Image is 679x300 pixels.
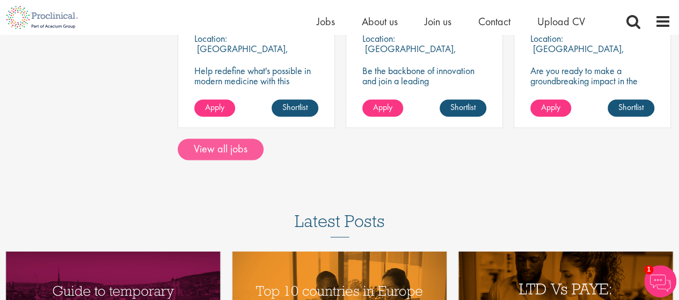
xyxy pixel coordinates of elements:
[644,265,653,274] span: 1
[608,99,654,116] a: Shortlist
[530,65,654,127] p: Are you ready to make a groundbreaking impact in the world of biotechnology? Join a growing compa...
[194,99,235,116] a: Apply
[272,99,318,116] a: Shortlist
[644,265,676,297] img: Chatbot
[362,99,403,116] a: Apply
[295,211,385,237] h3: Latest Posts
[362,42,456,65] p: [GEOGRAPHIC_DATA], [GEOGRAPHIC_DATA]
[541,101,560,113] span: Apply
[530,99,571,116] a: Apply
[373,101,392,113] span: Apply
[478,14,510,28] a: Contact
[425,14,451,28] a: Join us
[440,99,486,116] a: Shortlist
[178,138,264,160] a: View all jobs
[362,65,486,116] p: Be the backbone of innovation and join a leading pharmaceutical company to help keep life-changin...
[362,14,398,28] a: About us
[362,32,395,45] span: Location:
[194,65,318,106] p: Help redefine what's possible in modern medicine with this [MEDICAL_DATA] Associate Expert Scienc...
[205,101,224,113] span: Apply
[537,14,585,28] a: Upload CV
[317,14,335,28] a: Jobs
[530,32,563,45] span: Location:
[194,32,227,45] span: Location:
[194,42,288,65] p: [GEOGRAPHIC_DATA], [GEOGRAPHIC_DATA]
[530,42,624,65] p: [GEOGRAPHIC_DATA], [GEOGRAPHIC_DATA]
